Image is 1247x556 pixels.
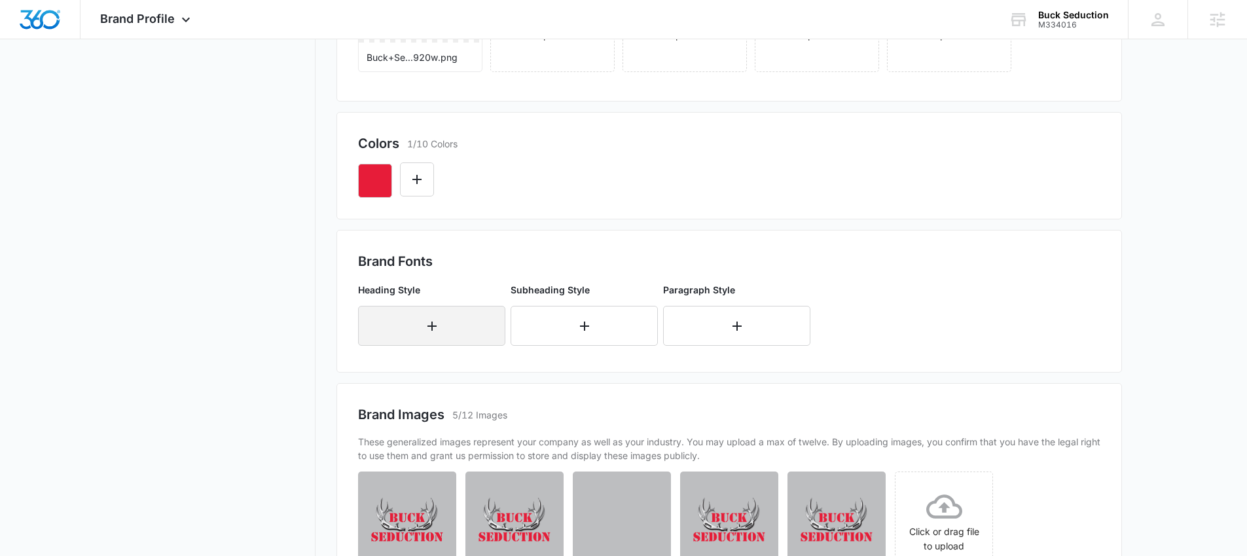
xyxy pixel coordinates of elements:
[1038,10,1109,20] div: account name
[358,435,1100,462] p: These generalized images represent your company as well as your industry. You may upload a max of...
[407,137,458,151] p: 1/10 Colors
[358,283,505,297] p: Heading Style
[895,489,992,553] div: Click or drag file to upload
[1038,20,1109,29] div: account id
[400,162,434,196] button: Edit Color
[511,283,658,297] p: Subheading Style
[358,134,399,153] h2: Colors
[358,251,1100,271] h2: Brand Fonts
[663,283,810,297] p: Paragraph Style
[452,408,507,422] p: 5/12 Images
[358,405,444,424] h2: Brand Images
[573,501,671,541] img: User uploaded image
[367,50,474,64] p: Buck+Se...920w.png
[100,12,175,26] span: Brand Profile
